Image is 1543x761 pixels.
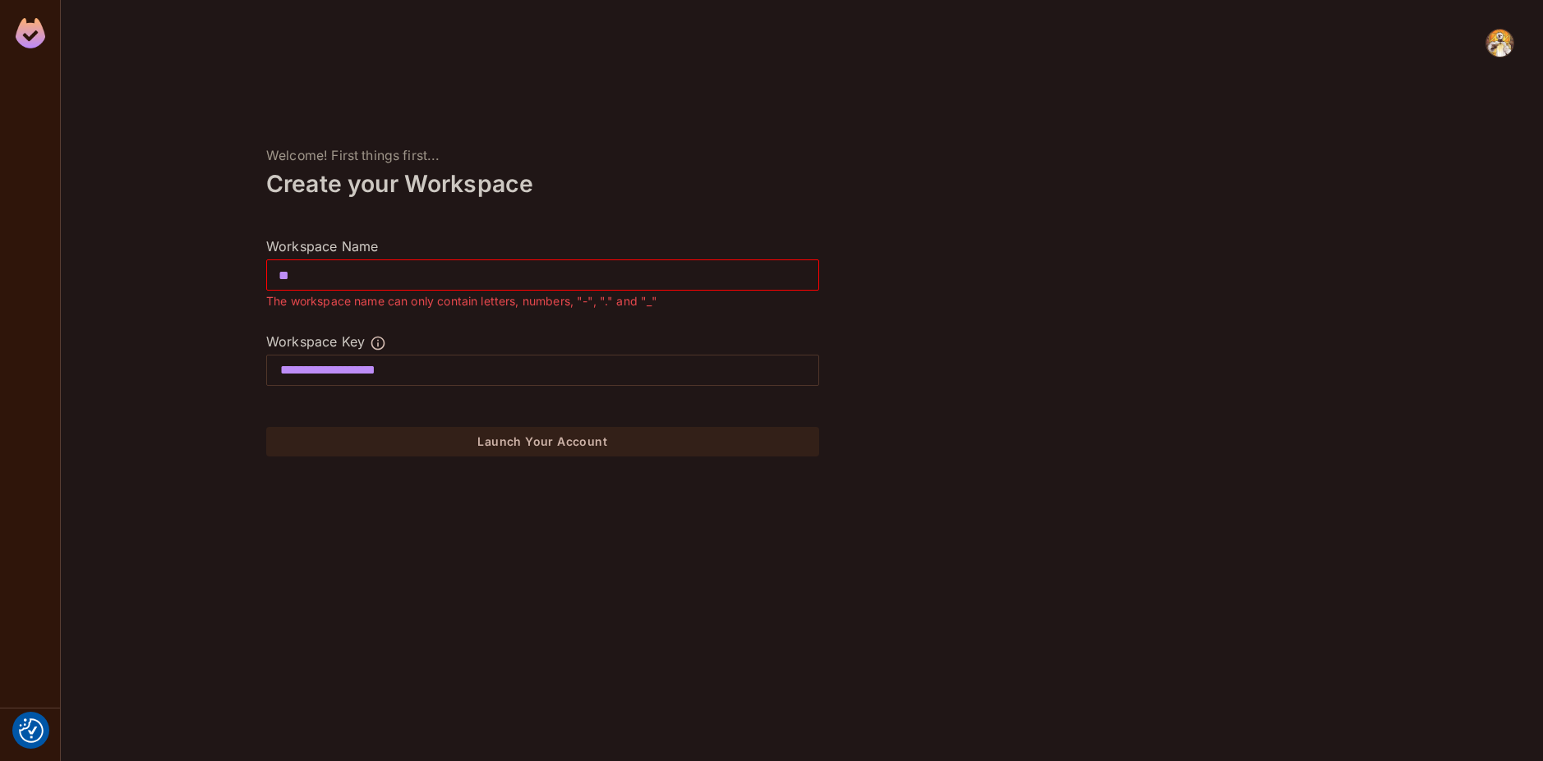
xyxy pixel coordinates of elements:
[12,718,48,751] div: Help & Updates
[266,164,819,204] div: Create your Workspace
[1486,30,1513,57] img: glowdyyk@gmail.com
[266,236,819,256] div: Workspace Name
[370,332,386,355] button: The Workspace Key is unique, and serves as the identifier of your workspace.
[16,18,45,48] img: SReyMgAAAABJRU5ErkJggg==
[266,148,819,164] div: Welcome! First things first...
[266,292,819,309] div: The workspace name can only contain letters, numbers, "-", "." and "_"
[19,718,44,743] button: Consent Preferences
[19,718,44,743] img: Revisit consent button
[266,332,365,351] div: Workspace Key
[266,427,819,456] button: Launch Your Account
